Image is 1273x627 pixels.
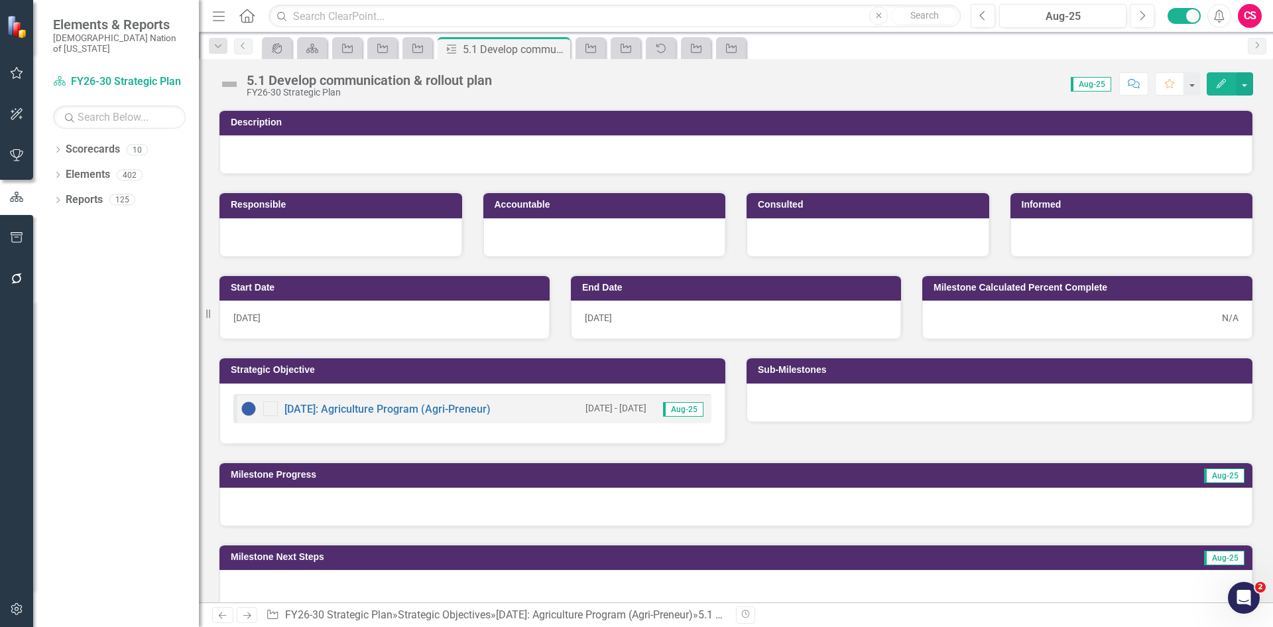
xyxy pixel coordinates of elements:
[999,4,1126,28] button: Aug-25
[231,283,543,293] h3: Start Date
[127,144,148,155] div: 10
[495,200,719,210] h3: Accountable
[891,7,957,25] button: Search
[934,283,1246,293] h3: Milestone Calculated Percent Complete
[247,88,492,98] div: FY26-30 Strategic Plan
[463,41,567,58] div: 5.1 Develop communication & rollout plan
[241,401,257,417] img: Not Started
[758,200,983,210] h3: Consulted
[1071,77,1111,92] span: Aug-25
[1204,551,1244,565] span: Aug-25
[117,169,143,180] div: 402
[66,192,103,208] a: Reports
[231,470,913,480] h3: Milestone Progress
[1228,582,1260,614] iframe: Intercom live chat
[585,313,612,323] span: [DATE]
[1004,9,1122,25] div: Aug-25
[7,15,30,38] img: ClearPoint Strategy
[663,402,703,417] span: Aug-25
[910,10,939,21] span: Search
[66,167,110,182] a: Elements
[231,117,1246,127] h3: Description
[53,74,186,90] a: FY26-30 Strategic Plan
[936,311,1239,324] div: N/A
[698,608,894,621] div: 5.1 Develop communication & rollout plan
[231,552,932,562] h3: Milestone Next Steps
[231,200,455,210] h3: Responsible
[53,17,186,33] span: Elements & Reports
[585,402,646,415] small: [DATE] - [DATE]
[109,194,135,206] div: 125
[284,403,491,415] a: [DATE]: Agriculture Program (Agri-Preneur)
[66,142,120,157] a: Scorecards
[285,608,393,621] a: FY26-30 Strategic Plan
[269,5,961,28] input: Search ClearPoint...
[266,608,726,623] div: » » »
[582,283,894,293] h3: End Date
[53,33,186,54] small: [DEMOGRAPHIC_DATA] Nation of [US_STATE]
[219,74,240,95] img: Not Defined
[1255,582,1266,592] span: 2
[53,105,186,129] input: Search Below...
[758,365,1246,375] h3: Sub-Milestones
[233,313,261,323] span: [DATE]
[231,365,719,375] h3: Strategic Objective
[496,608,693,621] a: [DATE]: Agriculture Program (Agri-Preneur)
[1238,4,1262,28] button: CS
[1022,200,1246,210] h3: Informed
[1204,468,1244,483] span: Aug-25
[247,73,492,88] div: 5.1 Develop communication & rollout plan
[398,608,491,621] a: Strategic Objectives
